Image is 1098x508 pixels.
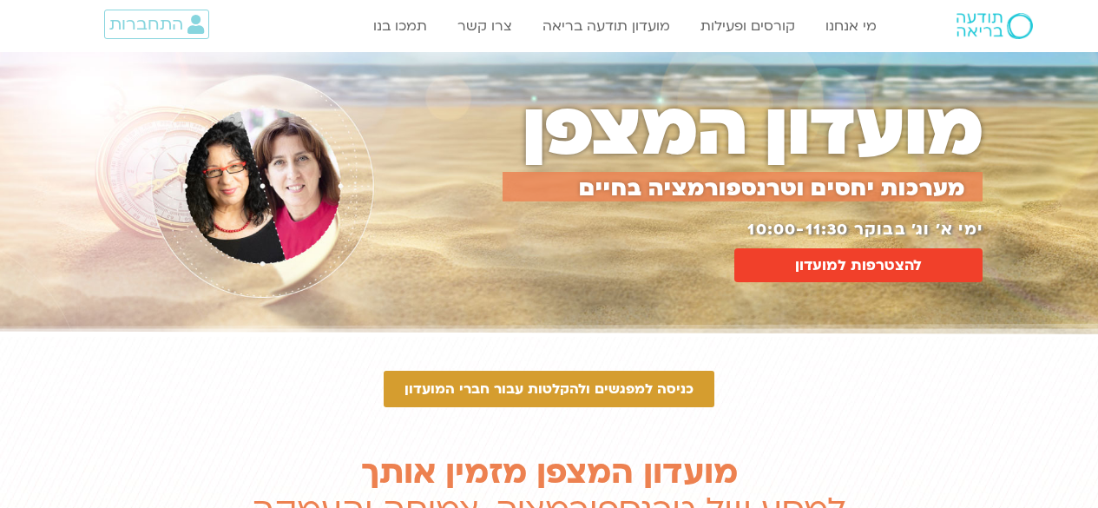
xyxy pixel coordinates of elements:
[503,67,983,195] div: מועדון המצפן
[109,15,183,34] span: התחברות
[404,381,694,397] span: כניסה למפגשים ולהקלטות עבור חברי המועדון
[384,371,714,407] a: כניסה למפגשים ולהקלטות עבור חברי המועדון
[692,10,804,43] a: קורסים ופעילות
[104,10,209,39] a: התחברות
[365,10,436,43] a: תמכו בנו
[734,248,983,282] a: להצטרפות למועדון
[534,10,679,43] a: מועדון תודעה בריאה
[361,450,738,495] b: מועדון המצפן מזמין אותך
[507,176,965,201] p: מערכות יחסים וטרנספורמציה בחיים
[817,10,885,43] a: מי אנחנו
[795,257,922,274] span: להצטרפות למועדון
[449,10,521,43] a: צרו קשר
[957,13,1033,39] img: תודעה בריאה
